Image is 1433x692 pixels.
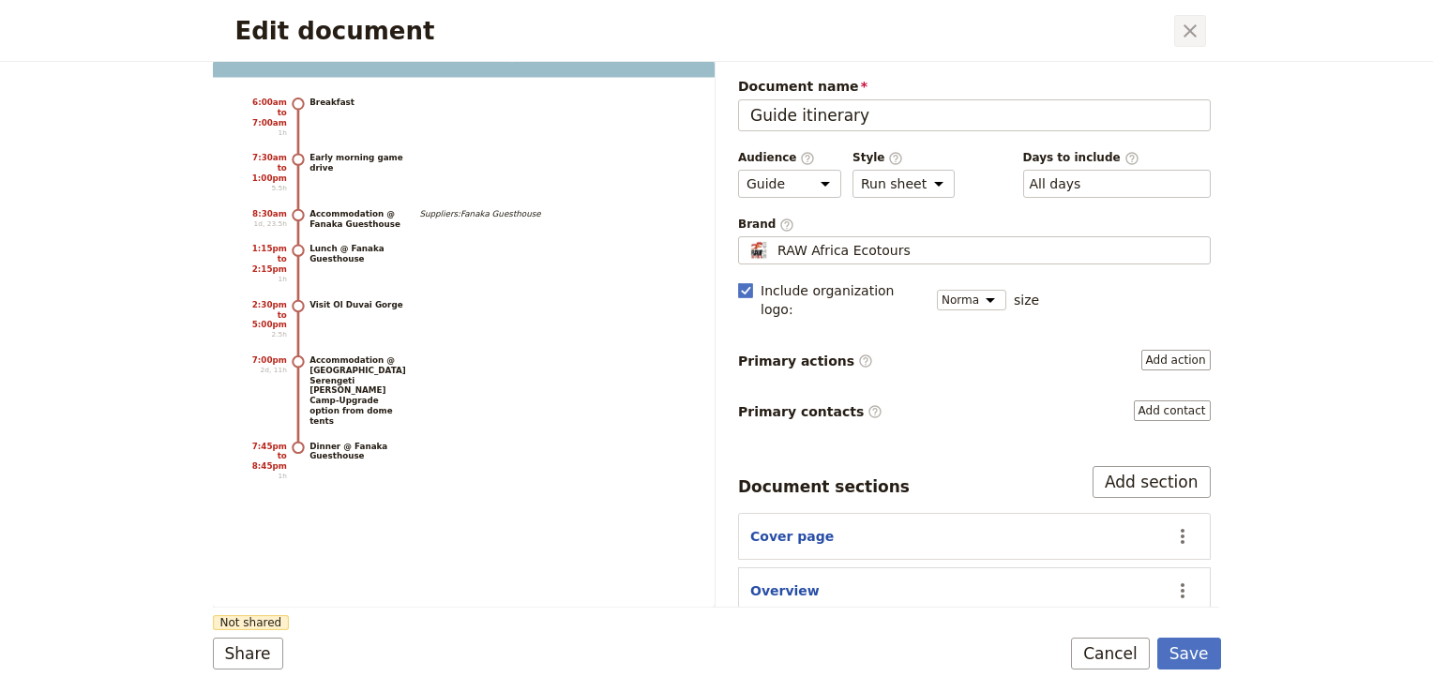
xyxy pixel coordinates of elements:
[243,366,287,376] span: 2d, 11h
[309,300,404,310] h3: Visit Ol Duvai Gorge
[937,290,1006,310] select: size
[779,218,794,231] span: ​
[738,352,873,370] span: Primary actions
[1167,575,1199,607] button: Actions
[243,218,287,229] span: 1d, 23.5h
[761,281,926,319] span: Include organization logo :
[738,77,1211,96] span: Document name
[1014,291,1039,309] span: size
[738,217,1211,233] span: Brand
[251,300,286,330] span: 2:30pm to 5:00pm
[747,241,770,260] img: Profile
[213,638,283,669] button: Share
[738,150,841,166] span: Audience
[251,442,286,472] span: 7:45pm to 8:45pm
[867,404,882,419] span: ​
[738,170,841,198] select: Audience​
[1167,520,1199,552] button: Actions
[738,99,1211,131] input: Document name
[309,153,404,173] h3: Early morning game drive
[1093,466,1211,498] button: Add section
[309,209,404,230] h3: Accommodation @ Fanaka Guesthouse
[309,244,404,264] h3: Lunch @ Fanaka Guesthouse
[1124,151,1139,164] span: ​
[750,527,834,546] button: Cover page
[243,472,287,482] span: 1h
[309,355,406,426] h3: Accommodation @ [GEOGRAPHIC_DATA] Serengeti [PERSON_NAME] Camp-Upgrade option from dome tents
[750,602,842,621] span: Day summary
[1134,400,1211,421] button: Primary contacts​
[1023,150,1211,166] span: Days to include
[800,151,815,164] span: ​
[252,98,287,128] span: 6:00am to 7:00am
[251,355,286,365] span: 7:00pm
[309,98,404,108] h3: Breakfast
[243,330,287,340] span: 2.5h
[858,354,873,369] span: ​
[1157,638,1221,669] button: Save
[1071,638,1150,669] button: Cancel
[251,244,286,274] span: 1:15pm to 2:15pm
[252,209,287,218] span: 8:30am
[750,581,820,600] button: Overview
[235,17,1170,45] h2: Edit document
[852,170,955,198] select: Style​
[213,615,290,630] span: Not shared
[1141,350,1211,370] button: Primary actions​
[777,241,911,260] span: RAW Africa Ecotours
[243,128,287,138] span: 1h
[309,442,404,462] h3: Dinner @ Fanaka Guesthouse
[251,153,286,183] span: 7:30am to 1:00pm
[852,150,955,166] span: Style
[888,151,903,164] span: ​
[1030,174,1081,193] button: Days to include​Clear input
[292,47,337,62] span: [DATE]
[1174,15,1206,47] button: Close dialog
[243,47,292,62] span: [DATE]
[243,184,287,194] span: 5.5h
[243,275,287,285] span: 1h
[738,475,910,498] div: Document sections
[738,402,882,421] span: Primary contacts
[419,209,540,219] p: Suppliers: Fanaka Guesthouse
